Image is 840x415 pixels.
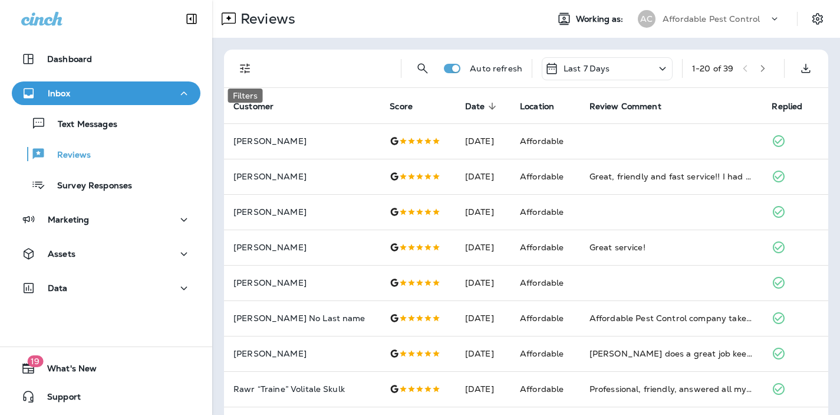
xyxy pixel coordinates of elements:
td: [DATE] [456,123,510,159]
p: Text Messages [46,119,117,130]
span: Score [390,102,413,112]
div: AC [638,10,655,28]
p: Data [48,283,68,293]
button: 19What's New [12,357,200,380]
p: [PERSON_NAME] No Last name [233,313,371,323]
span: Affordable [520,313,564,323]
span: Location [520,101,569,112]
p: [PERSON_NAME] [233,349,371,358]
p: Dashboard [47,54,92,64]
span: Date [465,102,485,112]
div: Professional, friendly, answered all my questions and efficient. [589,383,753,395]
span: Affordable [520,171,564,182]
button: Export as CSV [794,57,818,80]
p: Rawr “Traine” Volitale Skulk [233,384,371,394]
p: [PERSON_NAME] [233,136,371,146]
p: [PERSON_NAME] [233,172,371,181]
span: Replied [772,101,818,112]
span: Review Comment [589,101,677,112]
td: [DATE] [456,230,510,265]
p: Reviews [236,10,295,28]
button: Support [12,385,200,409]
td: [DATE] [456,159,510,194]
span: Customer [233,102,274,112]
span: Affordable [520,277,564,288]
span: What's New [35,364,97,378]
span: Working as: [576,14,626,24]
span: Affordable [520,207,564,217]
span: Affordable [520,348,564,359]
span: Replied [772,102,802,112]
button: Marketing [12,208,200,231]
div: Ray does a great job keeping the bugs away every month. He is very polite and thorough. He is the... [589,348,753,360]
span: Review Comment [589,102,661,112]
button: Settings [807,8,828,30]
p: Assets [48,249,75,259]
button: Survey Responses [12,172,200,197]
td: [DATE] [456,371,510,407]
td: [DATE] [456,300,510,336]
button: Dashboard [12,47,200,71]
p: Inbox [48,89,70,98]
div: Great service! [589,241,753,253]
p: [PERSON_NAME] [233,278,371,287]
div: 1 - 20 of 39 [692,64,733,73]
p: Survey Responses [45,181,132,192]
p: Reviews [45,150,91,161]
button: Collapse Sidebar [175,7,208,31]
span: Score [390,101,428,112]
td: [DATE] [456,194,510,230]
span: Date [465,101,500,112]
button: Text Messages [12,111,200,136]
span: Customer [233,101,289,112]
p: Marketing [48,215,89,224]
p: [PERSON_NAME] [233,207,371,217]
span: Support [35,392,81,406]
td: [DATE] [456,265,510,300]
button: Search Reviews [411,57,434,80]
div: Affordable Pest Control company takes great care of our property inside and out. Ray is a 5 star ... [589,312,753,324]
span: Affordable [520,136,564,146]
span: Affordable [520,242,564,253]
button: Data [12,276,200,300]
td: [DATE] [456,336,510,371]
p: Affordable Pest Control [663,14,760,24]
p: Auto refresh [470,64,522,73]
span: Location [520,102,554,112]
span: 19 [27,355,43,367]
button: Assets [12,242,200,266]
button: Reviews [12,142,200,166]
div: Filters [228,89,263,103]
span: Affordable [520,384,564,394]
div: Great, friendly and fast service!! I had an emergency And they were there, same day with a great ... [589,171,753,182]
button: Filters [233,57,257,80]
button: Inbox [12,81,200,105]
p: Last 7 Days [564,64,610,73]
p: [PERSON_NAME] [233,243,371,252]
